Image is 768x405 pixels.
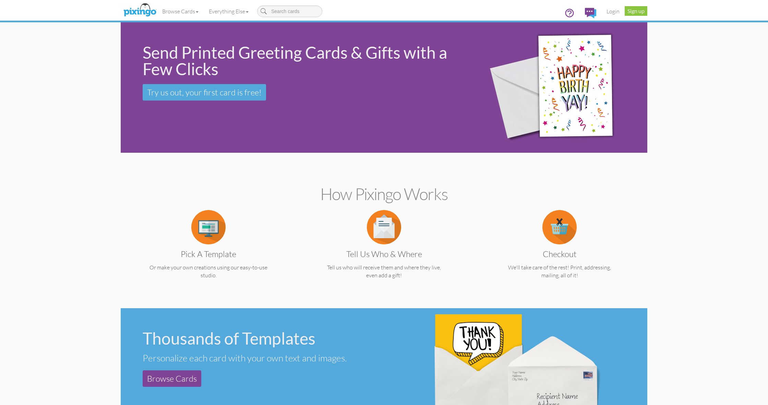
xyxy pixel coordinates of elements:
[143,370,201,387] a: Browse Cards
[134,264,283,279] p: Or make your own creations using our easy-to-use studio.
[143,44,466,77] div: Send Printed Greeting Cards & Gifts with a Few Clicks
[204,3,254,20] a: Everything Else
[147,87,262,97] span: Try us out, your first card is free!
[367,210,401,244] img: item.alt
[191,210,226,244] img: item.alt
[157,3,204,20] a: Browse Cards
[143,84,266,101] a: Try us out, your first card is free!
[485,223,634,279] a: Checkout We'll take care of the rest! Print, addressing, mailing, all of it!
[143,330,379,347] div: Thousands of Templates
[257,5,322,17] input: Search cards
[310,223,458,279] a: Tell us Who & Where Tell us who will receive them and where they live, even add a gift!
[122,2,158,19] img: pixingo logo
[143,352,379,363] div: Personalize each card with your own text and images.
[625,6,647,16] a: Sign up
[133,185,635,203] h2: How Pixingo works
[134,223,283,279] a: Pick a Template Or make your own creations using our easy-to-use studio.
[490,250,629,258] h3: Checkout
[477,13,643,163] img: 942c5090-71ba-4bfc-9a92-ca782dcda692.png
[139,250,278,258] h3: Pick a Template
[601,3,625,20] a: Login
[310,264,458,279] p: Tell us who will receive them and where they live, even add a gift!
[542,210,577,244] img: item.alt
[315,250,453,258] h3: Tell us Who & Where
[585,8,596,18] img: comments.svg
[485,264,634,279] p: We'll take care of the rest! Print, addressing, mailing, all of it!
